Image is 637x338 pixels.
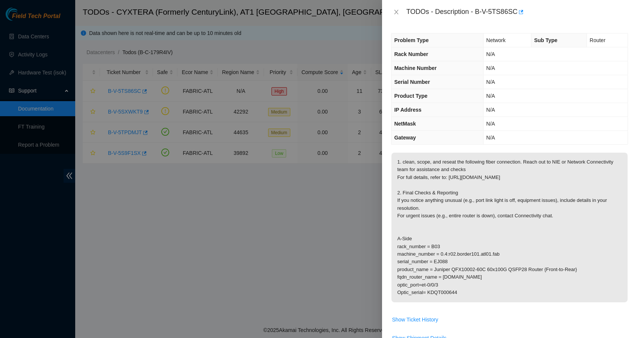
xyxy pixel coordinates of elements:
[394,135,416,141] span: Gateway
[486,79,495,85] span: N/A
[486,135,495,141] span: N/A
[394,121,416,127] span: NetMask
[534,37,557,43] span: Sub Type
[391,9,402,16] button: Close
[590,37,605,43] span: Router
[392,315,438,324] span: Show Ticket History
[394,93,427,99] span: Product Type
[406,6,628,18] div: TODOs - Description - B-V-5TS86SC
[391,153,628,302] p: 1. clean, scope, and reseat the following fiber connection. Reach out to NIE or Network Connectiv...
[486,51,495,57] span: N/A
[394,51,428,57] span: Rack Number
[486,37,505,43] span: Network
[393,9,399,15] span: close
[391,314,438,326] button: Show Ticket History
[486,65,495,71] span: N/A
[394,37,429,43] span: Problem Type
[486,93,495,99] span: N/A
[394,107,421,113] span: IP Address
[486,121,495,127] span: N/A
[394,65,437,71] span: Machine Number
[394,79,430,85] span: Serial Number
[486,107,495,113] span: N/A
